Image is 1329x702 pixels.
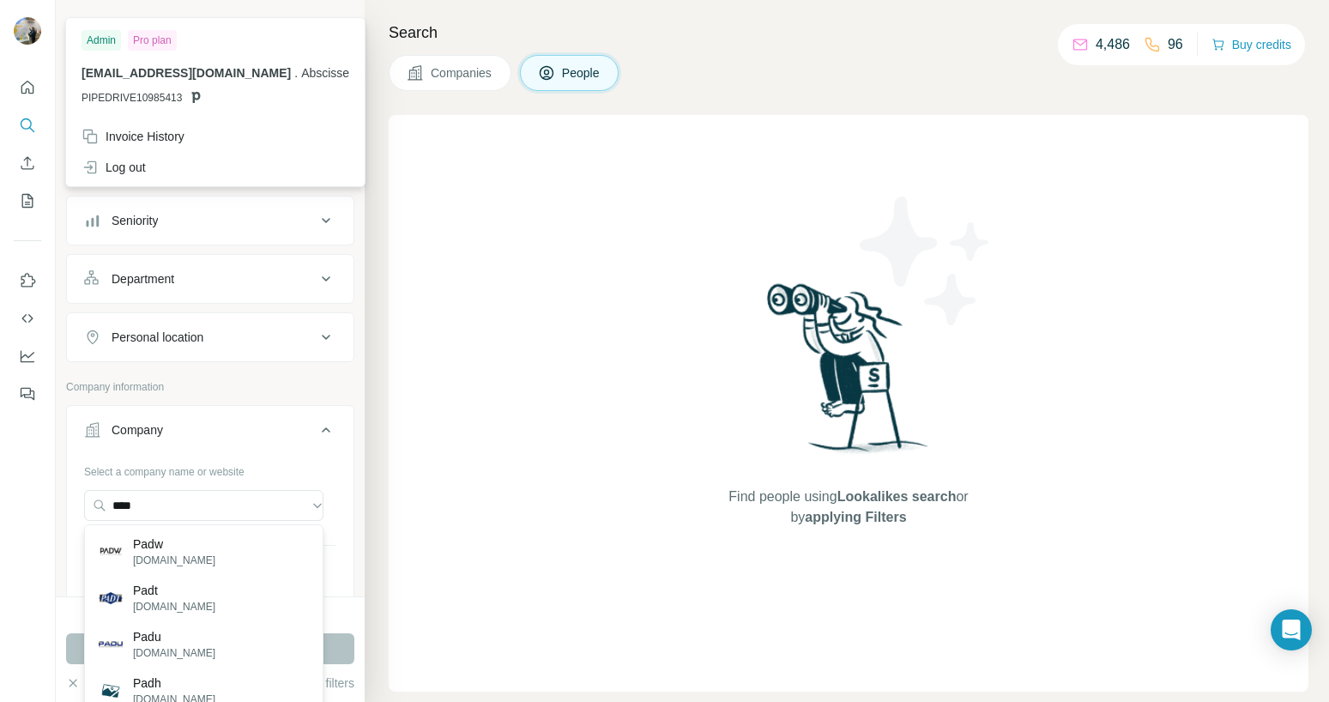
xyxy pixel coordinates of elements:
img: Surfe Illustration - Woman searching with binoculars [759,279,938,470]
div: Personal location [112,329,203,346]
div: Open Intercom Messenger [1271,609,1312,651]
button: Search [14,110,41,141]
button: Use Surfe API [14,303,41,334]
button: My lists [14,185,41,216]
div: Company [112,421,163,439]
button: Personal location [67,317,353,358]
span: Find people using or by [711,487,986,528]
button: Quick start [14,72,41,103]
button: Clear [66,675,115,692]
button: Buy credits [1211,33,1291,57]
p: [DOMAIN_NAME] [133,553,215,568]
button: Dashboard [14,341,41,372]
img: Avatar [14,17,41,45]
span: . [294,66,298,80]
div: New search [66,15,120,31]
button: Feedback [14,378,41,409]
span: [EMAIL_ADDRESS][DOMAIN_NAME] [82,66,291,80]
button: Company [67,409,353,457]
span: PIPEDRIVE10985413 [82,90,182,106]
p: [DOMAIN_NAME] [133,599,215,614]
div: Invoice History [82,128,184,145]
span: People [562,64,601,82]
span: Lookalikes search [837,489,957,504]
img: Padt [99,586,123,610]
div: Seniority [112,212,158,229]
p: Padh [133,675,215,692]
button: Department [67,258,353,300]
button: Hide [299,10,365,36]
div: Admin [82,30,121,51]
img: Padw [99,540,123,564]
span: Companies [431,64,493,82]
p: 4,486 [1096,34,1130,55]
div: Pro plan [128,30,177,51]
button: Seniority [67,200,353,241]
button: Enrich CSV [14,148,41,179]
div: Department [112,270,174,287]
p: Padw [133,536,215,553]
p: Padu [133,628,215,645]
h4: Search [389,21,1308,45]
img: Padu [99,632,123,657]
button: Use Surfe on LinkedIn [14,265,41,296]
div: Log out [82,159,146,176]
img: Surfe Illustration - Stars [849,184,1003,338]
p: 96 [1168,34,1183,55]
p: [DOMAIN_NAME] [133,645,215,661]
p: Padt [133,582,215,599]
div: Select a company name or website [84,457,336,480]
span: applying Filters [805,510,906,524]
span: Abscisse [301,66,349,80]
p: Company information [66,379,354,395]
